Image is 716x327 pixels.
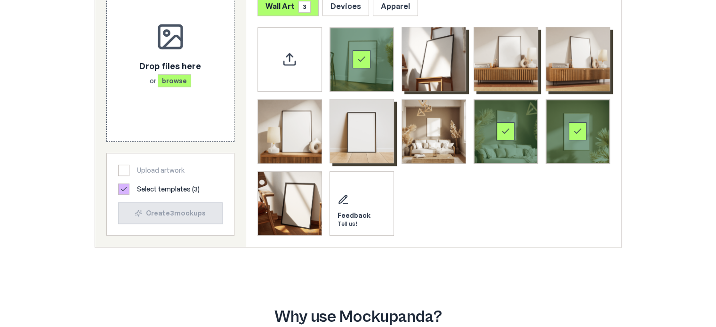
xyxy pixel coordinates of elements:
[402,99,466,164] div: Select template Framed Poster 7
[338,220,370,228] div: Tell us!
[257,99,322,164] div: Select template Framed Poster 5
[402,27,466,91] div: Select template Framed Poster 2
[330,27,394,92] div: Select template Framed Poster
[137,184,200,194] span: Select templates ( 3 )
[258,172,322,235] img: Framed Poster 10
[257,27,322,92] div: Upload custom PSD template
[546,99,610,164] div: Select template Framed Poster 9
[137,166,185,175] span: Upload artwork
[330,171,394,236] div: Send feedback
[139,59,201,72] p: Drop files here
[474,27,538,91] img: Framed Poster 3
[139,76,201,85] p: or
[298,1,311,13] span: 3
[402,27,466,91] img: Framed Poster 2
[474,99,538,164] div: Select template Framed Poster 8
[330,99,394,163] img: Framed Poster 6
[546,27,610,91] img: Framed Poster 4
[126,208,215,218] div: Create 3 mockup s
[474,27,538,91] div: Select template Framed Poster 3
[110,308,607,327] h2: Why use Mockupanda?
[118,202,223,224] button: Create3mockups
[330,99,394,163] div: Select template Framed Poster 6
[158,74,191,87] span: browse
[258,100,322,163] img: Framed Poster 5
[546,27,610,91] div: Select template Framed Poster 4
[338,211,370,220] div: Feedback
[257,171,322,236] div: Select template Framed Poster 10
[402,100,466,163] img: Framed Poster 7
